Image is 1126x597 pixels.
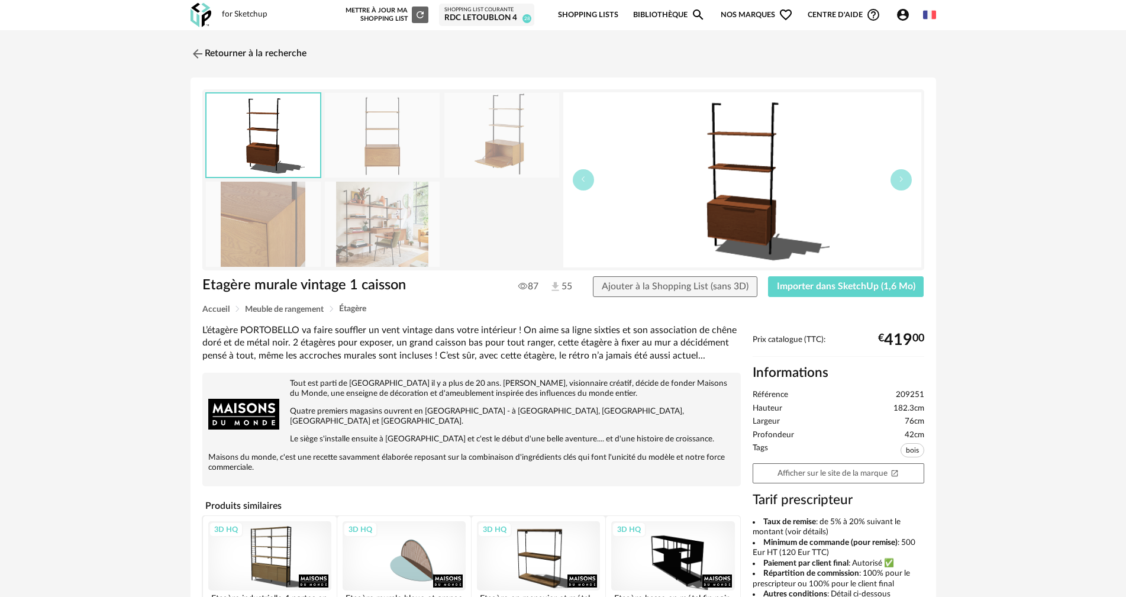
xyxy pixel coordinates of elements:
[866,8,880,22] span: Help Circle Outline icon
[753,463,924,484] a: Afficher sur le site de la marqueOpen In New icon
[209,522,243,537] div: 3D HQ
[202,276,496,295] h1: Etagère murale vintage 1 caisson
[444,7,529,14] div: Shopping List courante
[753,364,924,382] h2: Informations
[893,404,924,414] span: 182.3cm
[207,93,320,177] img: thumbnail.png
[522,14,531,23] span: 28
[777,282,915,291] span: Importer dans SketchUp (1,6 Mo)
[518,280,538,292] span: 87
[549,280,571,293] span: 55
[444,13,529,24] div: RDC LETOUBLON 4
[558,1,618,29] a: Shopping Lists
[763,559,848,567] b: Paiement par client final
[339,305,366,313] span: Étagère
[477,522,512,537] div: 3D HQ
[753,443,768,460] span: Tags
[325,182,440,266] img: etagere-murale-vintage-1-caisson-1000-15-28-209251_5.jpg
[444,93,559,178] img: etagere-murale-vintage-1-caisson-1000-15-28-209251_2.jpg
[753,335,924,357] div: Prix catalogue (TTC):
[808,8,880,22] span: Centre d'aideHelp Circle Outline icon
[202,305,924,314] div: Breadcrumb
[753,404,782,414] span: Hauteur
[222,9,267,20] div: for Sketchup
[343,7,428,23] div: Mettre à jour ma Shopping List
[753,569,924,589] li: : 100% pour le prescripteur ou 100% pour le client final
[896,8,910,22] span: Account Circle icon
[563,92,921,267] img: thumbnail.png
[549,280,562,293] img: Téléchargements
[753,390,788,401] span: Référence
[202,324,741,362] div: L’étagère PORTOBELLO va faire souffler un vent vintage dans votre intérieur ! On aime sa ligne si...
[245,305,324,314] span: Meuble de rangement
[763,538,898,547] b: Minimum de commande (pour remise)
[721,1,793,29] span: Nos marques
[612,522,646,537] div: 3D HQ
[753,417,780,427] span: Largeur
[208,379,279,450] img: brand logo
[905,430,924,441] span: 42cm
[191,41,306,67] a: Retourner à la recherche
[208,453,735,473] p: Maisons du monde, c'est une recette savamment élaborée reposant sur la combinaison d'ingrédients ...
[415,11,425,18] span: Refresh icon
[753,430,794,441] span: Profondeur
[208,406,735,427] p: Quatre premiers magasins ouvrent en [GEOGRAPHIC_DATA] - à [GEOGRAPHIC_DATA], [GEOGRAPHIC_DATA], [...
[691,8,705,22] span: Magnify icon
[202,305,230,314] span: Accueil
[753,492,924,509] h3: Tarif prescripteur
[208,434,735,444] p: Le siège s'installe ensuite à [GEOGRAPHIC_DATA] et c'est le début d'une belle aventure.... et d'u...
[878,335,924,345] div: € 00
[202,497,741,515] h4: Produits similaires
[191,47,205,61] img: svg+xml;base64,PHN2ZyB3aWR0aD0iMjQiIGhlaWdodD0iMjQiIHZpZXdCb3g9IjAgMCAyNCAyNCIgZmlsbD0ibm9uZSIgeG...
[779,8,793,22] span: Heart Outline icon
[753,517,924,538] li: : de 5% à 20% suivant le montant (voir détails)
[923,8,936,21] img: fr
[753,559,924,569] li: : Autorisé ✅
[343,522,378,537] div: 3D HQ
[593,276,757,298] button: Ajouter à la Shopping List (sans 3D)
[763,518,816,526] b: Taux de remise
[191,3,211,27] img: OXP
[444,7,529,24] a: Shopping List courante RDC LETOUBLON 4 28
[325,93,440,178] img: etagere-murale-vintage-1-caisson-1000-15-28-209251_1.jpg
[206,182,321,266] img: etagere-murale-vintage-1-caisson-1000-15-28-209251_3.jpg
[633,1,705,29] a: BibliothèqueMagnify icon
[768,276,924,298] button: Importer dans SketchUp (1,6 Mo)
[208,379,735,399] p: Tout est parti de [GEOGRAPHIC_DATA] il y a plus de 20 ans. [PERSON_NAME], visionnaire créatif, dé...
[901,443,924,457] span: bois
[763,569,859,577] b: Répartition de commission
[896,8,915,22] span: Account Circle icon
[753,538,924,559] li: : 500 Eur HT (120 Eur TTC)
[905,417,924,427] span: 76cm
[602,282,748,291] span: Ajouter à la Shopping List (sans 3D)
[896,390,924,401] span: 209251
[891,469,899,477] span: Open In New icon
[884,335,912,345] span: 419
